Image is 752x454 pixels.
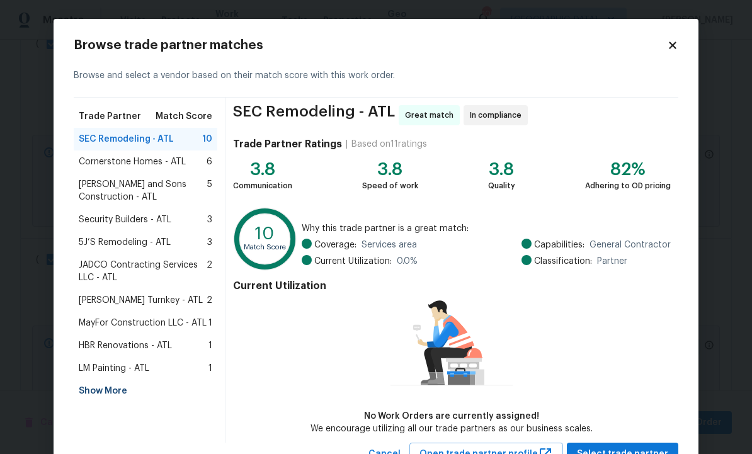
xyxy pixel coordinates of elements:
span: Trade Partner [79,110,141,123]
span: SEC Remodeling - ATL [79,133,174,145]
span: HBR Renovations - ATL [79,339,172,352]
div: 3.8 [362,163,418,176]
span: 1 [208,339,212,352]
span: Services area [362,239,417,251]
span: Match Score [156,110,212,123]
span: 0.0 % [397,255,418,268]
div: 3.8 [488,163,515,176]
span: Security Builders - ATL [79,213,171,226]
span: 1 [208,362,212,375]
div: Show More [74,380,217,402]
div: We encourage utilizing all our trade partners as our business scales. [310,423,593,435]
span: 10 [202,133,212,145]
span: 2 [207,259,212,284]
span: General Contractor [590,239,671,251]
span: Current Utilization: [314,255,392,268]
span: JADCO Contracting Services LLC - ATL [79,259,207,284]
span: MayFor Construction LLC - ATL [79,317,207,329]
div: Browse and select a vendor based on their match score with this work order. [74,54,678,98]
span: LM Painting - ATL [79,362,149,375]
span: 3 [207,213,212,226]
div: 3.8 [233,163,292,176]
h4: Trade Partner Ratings [233,138,342,150]
span: [PERSON_NAME] and Sons Construction - ATL [79,178,207,203]
span: In compliance [470,109,527,122]
span: 1 [208,317,212,329]
span: 3 [207,236,212,249]
span: 5 [207,178,212,203]
span: 2 [207,294,212,307]
span: Why this trade partner is a great match: [302,222,671,235]
div: Adhering to OD pricing [585,179,671,192]
span: Classification: [534,255,592,268]
span: 5J’S Remodeling - ATL [79,236,171,249]
text: Match Score [244,244,286,251]
div: | [342,138,351,150]
h2: Browse trade partner matches [74,39,667,52]
span: Capabilities: [534,239,584,251]
span: Partner [597,255,627,268]
span: Coverage: [314,239,356,251]
div: Communication [233,179,292,192]
span: 6 [207,156,212,168]
div: Speed of work [362,179,418,192]
div: Based on 11 ratings [351,138,427,150]
span: [PERSON_NAME] Turnkey - ATL [79,294,203,307]
text: 10 [255,225,275,242]
div: No Work Orders are currently assigned! [310,410,593,423]
div: 82% [585,163,671,176]
span: Great match [405,109,459,122]
span: SEC Remodeling - ATL [233,105,395,125]
div: Quality [488,179,515,192]
span: Cornerstone Homes - ATL [79,156,186,168]
h4: Current Utilization [233,280,671,292]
